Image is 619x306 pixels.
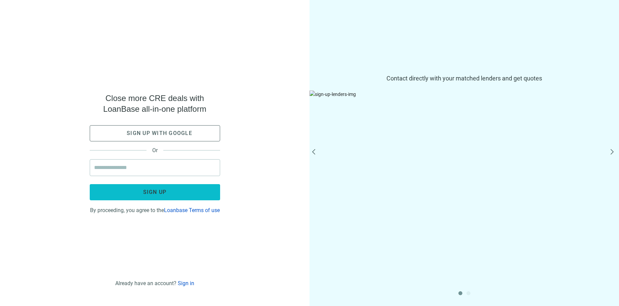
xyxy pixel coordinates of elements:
[143,189,167,195] span: Sign up
[312,149,320,157] button: prev
[309,74,619,82] span: Contact directly with your matched lenders and get quotes
[608,149,616,157] button: next
[178,280,194,286] a: Sign in
[147,147,163,154] span: Or
[309,91,619,232] img: sign-up-lenders-img
[458,291,462,295] button: 1
[127,130,192,136] span: Sign up with google
[90,184,220,200] button: Sign up
[466,291,470,295] button: 2
[90,93,220,114] span: Close more CRE deals with LoanBase all-in-one platform
[164,207,220,213] a: Loanbase Terms of use
[90,206,220,213] div: By proceeding, you agree to the
[90,125,220,141] button: Sign up with google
